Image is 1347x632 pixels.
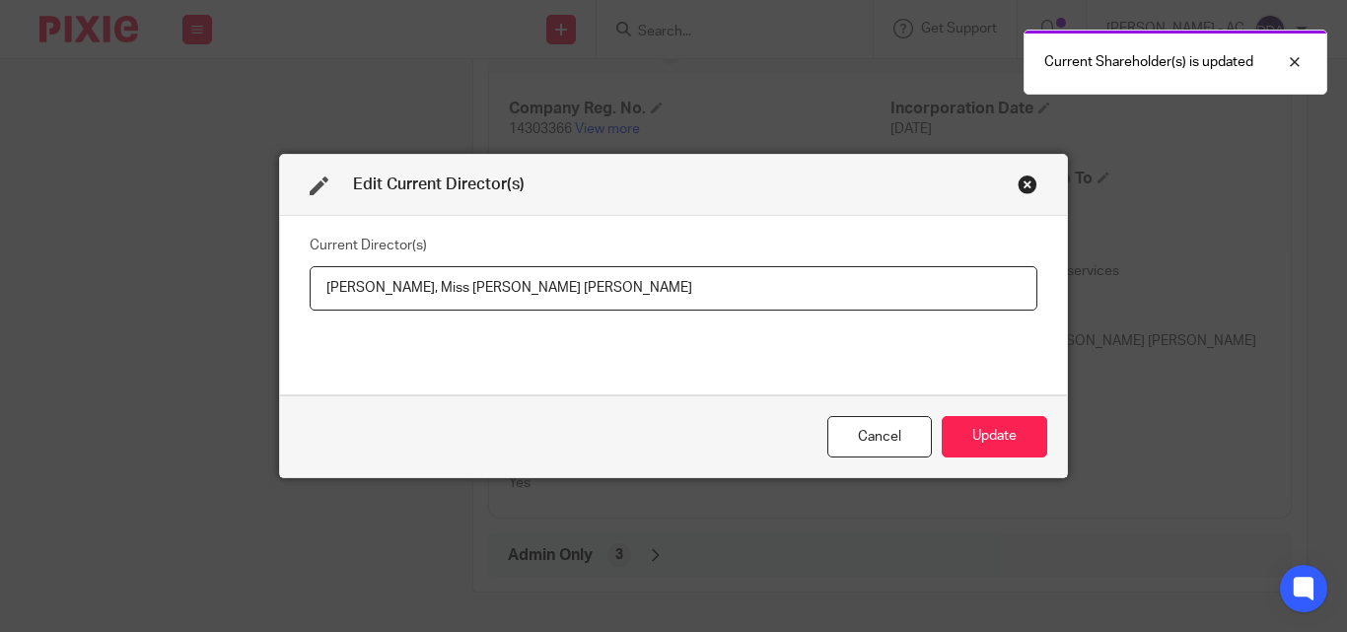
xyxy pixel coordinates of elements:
[942,416,1047,458] button: Update
[1044,52,1253,72] p: Current Shareholder(s) is updated
[827,416,932,458] div: Close this dialog window
[353,176,525,192] span: Edit Current Director(s)
[310,236,427,255] label: Current Director(s)
[310,266,1037,311] input: Current Director(s)
[1018,175,1037,194] div: Close this dialog window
